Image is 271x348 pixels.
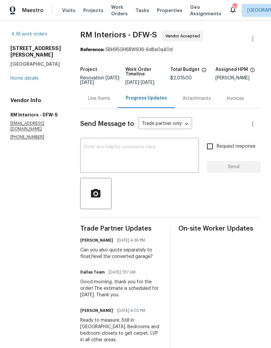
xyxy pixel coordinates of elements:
div: Trade partner only [138,119,192,129]
div: Good morning, thank you for the order! The estimate is scheduled for [DATE]. Thank you. [80,279,162,298]
span: Trade Partner Updates [80,225,162,232]
span: Send Message to [80,121,134,127]
span: [DATE] 4:02 PM [117,307,145,314]
h5: Work Order Timeline [125,67,171,76]
span: The total cost of line items that have been proposed by Opendoor. This sum includes line items th... [201,67,207,76]
div: [PERSON_NAME] [215,76,261,80]
h2: [STREET_ADDRESS][PERSON_NAME] [10,45,65,58]
a: All work orders [10,32,47,36]
span: Tasks [135,8,149,13]
span: - [80,76,121,85]
div: Attachments [183,95,211,102]
span: [DATE] [141,80,154,85]
b: Reference: [80,47,104,52]
div: Invoices [226,95,244,102]
h5: Assigned HPM [215,67,248,72]
span: Geo Assignments [190,4,221,17]
div: Progress Updates [126,95,167,101]
span: [DATE] 4:36 PM [117,237,145,244]
h5: RM Interiors - DFW-S [10,112,65,118]
div: Line Items [88,95,110,102]
div: 5BH95GH6RW936-6d8e0a40d [80,47,261,53]
h4: Vendor Info [10,97,65,104]
span: Properties [157,7,182,14]
span: [DATE] [125,80,139,85]
span: RM Interiors - DFW-S [80,31,157,39]
span: - [125,80,154,85]
span: [DATE] [80,80,94,85]
a: Home details [10,76,39,81]
h6: Dallas Team [80,269,105,275]
div: Ready to measure. Still in [GEOGRAPHIC_DATA]. Bedrooms and bedroom closets to get carpet, LVP in ... [80,317,162,343]
span: $2,015.00 [170,76,192,80]
span: Maestro [22,7,44,14]
span: On-site Worker Updates [178,225,261,232]
div: 60 [232,4,237,10]
span: Visits [62,7,75,14]
span: The hpm assigned to this work order. [250,67,255,76]
div: Can you also quote separately to float/level the converted garage? [80,247,162,260]
h5: [GEOGRAPHIC_DATA] [10,61,65,67]
span: Work Orders [111,4,128,17]
h6: [PERSON_NAME] [80,307,113,314]
h6: [PERSON_NAME] [80,237,113,244]
h5: Total Budget [170,67,200,72]
span: Request response [217,143,255,150]
span: [DATE] 7:57 AM [109,269,135,275]
span: Projects [83,7,103,14]
span: [DATE] [106,76,119,80]
span: Vendor Accepted [165,33,202,39]
span: Renovation [80,76,121,85]
h5: Project [80,67,97,72]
